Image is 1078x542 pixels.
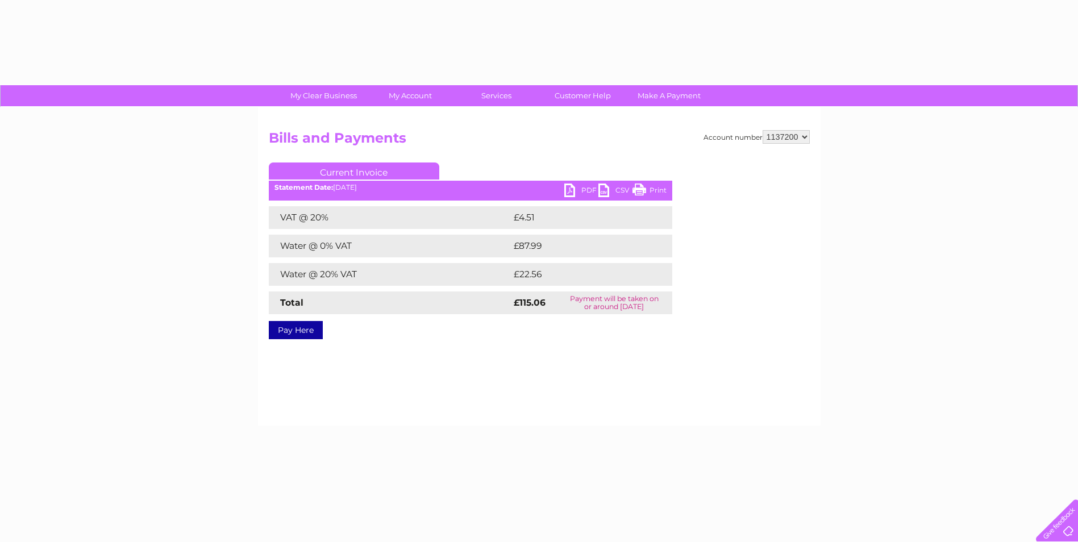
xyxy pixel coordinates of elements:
[277,85,371,106] a: My Clear Business
[269,206,511,229] td: VAT @ 20%
[556,291,672,314] td: Payment will be taken on or around [DATE]
[274,183,333,191] b: Statement Date:
[269,184,672,191] div: [DATE]
[704,130,810,144] div: Account number
[269,162,439,180] a: Current Invoice
[280,297,303,308] strong: Total
[632,184,667,200] a: Print
[449,85,543,106] a: Services
[511,235,649,257] td: £87.99
[269,235,511,257] td: Water @ 0% VAT
[598,184,632,200] a: CSV
[514,297,546,308] strong: £115.06
[269,263,511,286] td: Water @ 20% VAT
[511,206,644,229] td: £4.51
[269,130,810,152] h2: Bills and Payments
[622,85,716,106] a: Make A Payment
[269,321,323,339] a: Pay Here
[536,85,630,106] a: Customer Help
[564,184,598,200] a: PDF
[511,263,649,286] td: £22.56
[363,85,457,106] a: My Account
